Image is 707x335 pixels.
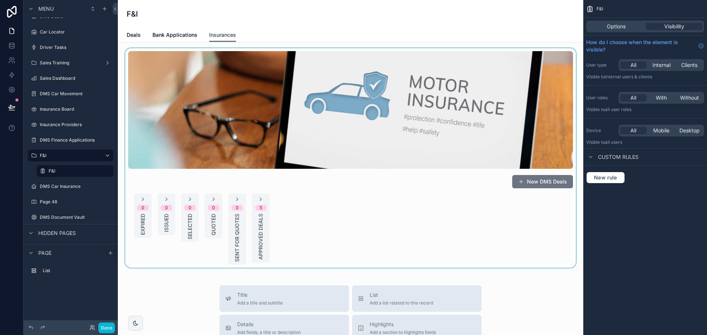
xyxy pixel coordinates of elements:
label: User type [586,62,616,68]
label: DMS Car Movement [40,91,112,97]
div: scrollable content [24,261,118,284]
span: Internal users & clients [605,74,652,79]
a: Bank Applications [152,28,197,43]
a: Insurance Board [28,103,113,115]
span: All [630,127,636,134]
span: Add a title and subtitle [237,300,283,306]
h1: F&I [127,9,138,19]
button: ListAdd a list related to this record [352,285,482,312]
label: Sales Dashboard [40,75,112,81]
a: Page 48 [28,196,113,208]
p: Visible to [586,74,704,80]
span: All [630,61,636,69]
label: Device [586,128,616,133]
button: TitleAdd a title and subtitle [219,285,349,312]
a: Car Locator [28,26,113,38]
label: Car Locator [40,29,112,35]
label: Driver Tasks [40,44,112,50]
label: User roles [586,95,616,101]
button: Done [98,322,115,333]
a: Sales Training [28,57,113,69]
span: Custom rules [598,153,639,161]
a: F&I [37,165,113,177]
a: DMS Document Vault [28,211,113,223]
label: F&I [49,168,109,174]
span: With [656,94,667,101]
span: How do I choose when the element is visible? [586,39,695,53]
p: Visible to [586,107,704,113]
a: F&I [28,150,113,161]
span: Page [38,249,52,257]
p: Visible to [586,139,704,145]
a: Insurance Providers [28,119,113,131]
span: Clients [681,61,697,69]
span: all users [605,139,622,145]
span: Title [237,291,283,299]
span: Internal [653,61,671,69]
button: New rule [586,172,625,183]
span: Bank Applications [152,31,197,39]
a: How do I choose when the element is visible? [586,39,704,53]
span: Options [607,23,626,30]
label: DMS Document Vault [40,214,112,220]
span: Visibility [664,23,684,30]
span: All [630,94,636,101]
span: Details [237,321,301,328]
span: Mobile [653,127,669,134]
label: Insurance Providers [40,122,112,128]
a: DMS Car Movement [28,88,113,100]
span: Add a list related to this record [370,300,433,306]
a: Sales Dashboard [28,72,113,84]
span: Without [680,94,699,101]
label: List [43,268,110,274]
a: DMS Car Insurance [28,181,113,192]
label: Sales Training [40,60,102,66]
label: F&I [40,153,99,158]
label: Page 48 [40,199,112,205]
span: Desktop [679,127,700,134]
a: Deals [127,28,141,43]
span: Hidden pages [38,229,76,237]
label: DMS Car Insurance [40,183,112,189]
a: Driver Tasks [28,42,113,53]
span: Deals [127,31,141,39]
span: F&I [597,6,603,12]
span: New rule [591,174,620,181]
label: Insurance Board [40,106,112,112]
label: DMS Finance Applications [40,137,112,143]
span: Menu [38,5,54,13]
span: Insurances [209,31,236,39]
span: List [370,291,433,299]
span: All user roles [605,107,632,112]
a: Insurances [209,28,236,42]
a: DMS Finance Applications [28,134,113,146]
span: Highlights [370,321,436,328]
